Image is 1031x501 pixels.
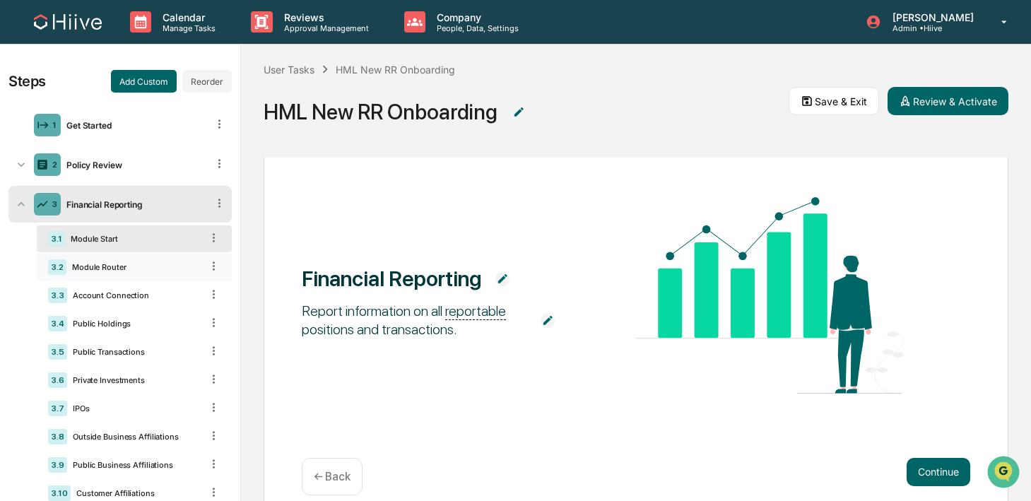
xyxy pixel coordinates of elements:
[102,179,114,191] div: 🗄️
[71,488,201,498] div: Customer Affiliations
[8,73,46,90] div: Steps
[888,87,1008,115] button: Review & Activate
[67,347,201,357] div: Public Transactions
[65,234,201,244] div: Module Start
[34,14,102,30] img: logo
[48,288,67,303] div: 3.3
[986,454,1024,493] iframe: Open customer support
[151,23,223,33] p: Manage Tasks
[881,11,981,23] p: [PERSON_NAME]
[97,172,181,198] a: 🗄️Attestations
[636,197,904,394] img: Financial Reporting
[445,302,506,320] u: reportable
[495,272,509,286] img: Additional Document Icon
[789,87,879,115] button: Save & Exit
[67,432,201,442] div: Outside Business Affiliations
[302,302,527,338] div: Report information on all positions and transactions.
[8,199,95,225] a: 🔎Data Lookup
[48,401,67,416] div: 3.7
[425,11,526,23] p: Company
[14,206,25,218] div: 🔎
[881,23,981,33] p: Admin • Hiive
[52,160,57,170] div: 2
[48,316,67,331] div: 3.4
[67,290,201,300] div: Account Connection
[314,470,350,483] p: ← Back
[48,231,65,247] div: 3.1
[28,178,91,192] span: Preclearance
[48,108,232,122] div: Start new chat
[67,319,201,329] div: Public Holdings
[512,105,526,119] img: Additional Document Icon
[48,457,67,473] div: 3.9
[67,403,201,413] div: IPOs
[425,23,526,33] p: People, Data, Settings
[240,112,257,129] button: Start new chat
[48,429,67,444] div: 3.8
[14,108,40,134] img: 1746055101610-c473b297-6a78-478c-a979-82029cc54cd1
[151,11,223,23] p: Calendar
[182,70,232,93] button: Reorder
[14,179,25,191] div: 🖐️
[52,120,57,130] div: 1
[100,239,171,250] a: Powered byPylon
[48,485,71,501] div: 3.10
[141,240,171,250] span: Pylon
[117,178,175,192] span: Attestations
[273,23,376,33] p: Approval Management
[48,259,66,275] div: 3.2
[67,375,201,385] div: Private Investments
[67,460,201,470] div: Public Business Affiliations
[264,64,314,76] div: User Tasks
[66,262,201,272] div: Module Router
[336,64,455,76] div: HML New RR Onboarding
[48,122,179,134] div: We're available if you need us!
[907,458,970,486] button: Continue
[61,199,207,210] div: Financial Reporting
[302,266,481,291] div: Financial Reporting
[52,199,57,209] div: 3
[14,30,257,52] p: How can we help?
[61,160,207,170] div: Policy Review
[8,172,97,198] a: 🖐️Preclearance
[48,372,67,388] div: 3.6
[61,120,207,131] div: Get Started
[28,205,89,219] span: Data Lookup
[273,11,376,23] p: Reviews
[541,314,555,328] img: Additional Document Icon
[48,344,67,360] div: 3.5
[111,70,177,93] button: Add Custom
[264,99,497,124] div: HML New RR Onboarding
